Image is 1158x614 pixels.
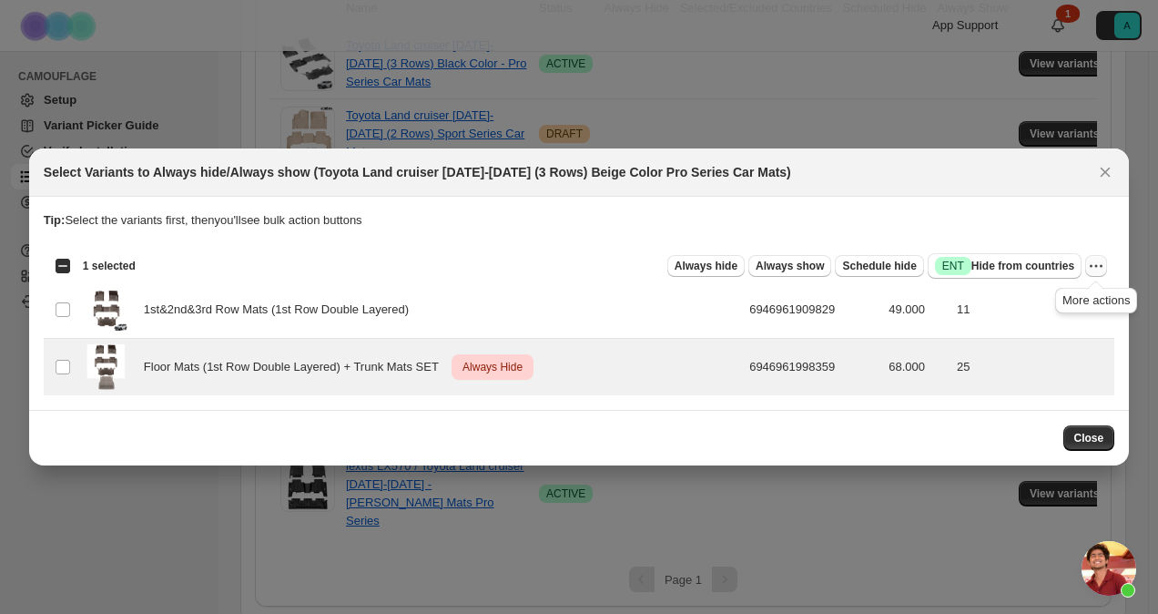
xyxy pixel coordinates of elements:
[83,259,136,273] span: 1 selected
[935,257,1074,275] span: Hide from countries
[84,344,129,390] img: Volkswagen_tiguan_mats_adrian_24.png
[44,213,66,227] strong: Tip:
[1085,255,1107,277] button: More actions
[1063,425,1115,451] button: Close
[928,253,1082,279] button: SuccessENTHide from countries
[44,211,1114,230] p: Select the variants first, then you'll see bulk action buttons
[1082,541,1136,596] div: Open chat
[835,255,923,277] button: Schedule hide
[144,358,449,376] span: Floor Mats (1st Row Double Layered) + Trunk Mats SET
[842,259,916,273] span: Schedule hide
[84,287,129,333] img: toyota-land-cruiser-2022-2025-3-rows-beige-color-pro-series-car-mats-563706.jpg
[44,163,791,181] h2: Select Variants to Always hide/Always show (Toyota Land cruiser [DATE]-[DATE] (3 Rows) Beige Colo...
[144,301,419,319] span: 1st&2nd&3rd Row Mats (1st Row Double Layered)
[883,339,951,396] td: 68.000
[459,356,526,378] span: Always Hide
[951,339,1114,396] td: 25
[942,259,964,273] span: ENT
[748,255,831,277] button: Always show
[667,255,745,277] button: Always hide
[744,339,883,396] td: 6946961998359
[744,281,883,339] td: 6946961909829
[1092,159,1118,185] button: Close
[951,281,1114,339] td: 11
[675,259,737,273] span: Always hide
[883,281,951,339] td: 49.000
[756,259,824,273] span: Always show
[1074,431,1104,445] span: Close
